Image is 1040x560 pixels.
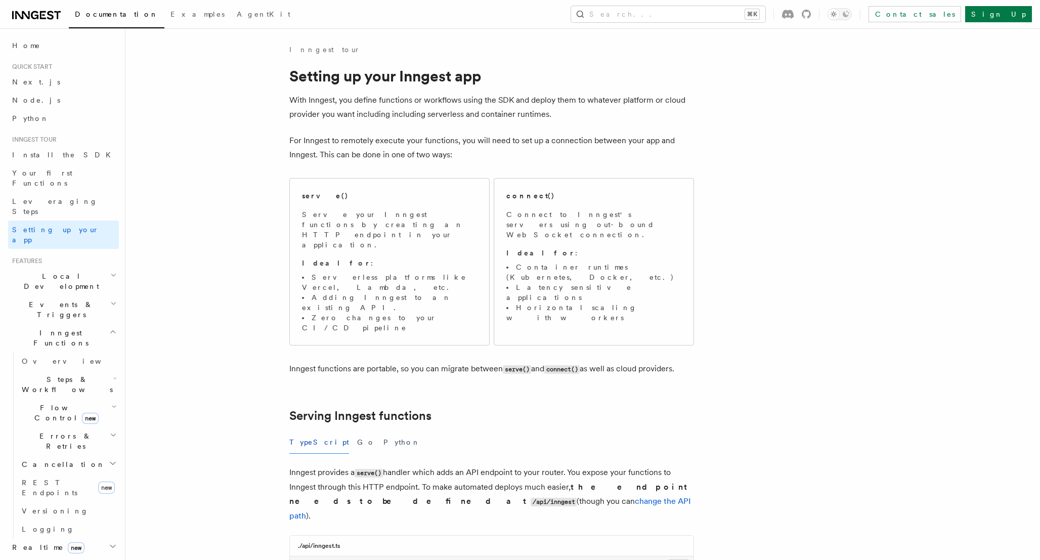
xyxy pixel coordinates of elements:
span: Next.js [12,78,60,86]
span: Inngest Functions [8,328,109,348]
span: Local Development [8,271,110,291]
a: Serving Inngest functions [289,409,431,423]
span: AgentKit [237,10,290,18]
a: Documentation [69,3,164,28]
li: Serverless platforms like Vercel, Lambda, etc. [302,272,477,292]
span: new [98,482,115,494]
strong: Ideal for [302,259,371,267]
a: connect()Connect to Inngest's servers using out-bound WebSocket connection.Ideal for:Container ru... [494,178,694,346]
h1: Setting up your Inngest app [289,67,694,85]
span: Cancellation [18,459,105,469]
span: Leveraging Steps [12,197,98,216]
code: /api/inngest [531,498,577,506]
a: AgentKit [231,3,296,27]
p: : [506,248,681,258]
a: Inngest tour [289,45,360,55]
a: Sign Up [965,6,1032,22]
li: Container runtimes (Kubernetes, Docker, etc.) [506,262,681,282]
div: Inngest Functions [8,352,119,538]
li: Adding Inngest to an existing API. [302,292,477,313]
button: TypeScript [289,431,349,454]
a: REST Endpointsnew [18,473,119,502]
li: Latency sensitive applications [506,282,681,303]
button: Events & Triggers [8,295,119,324]
button: Go [357,431,375,454]
code: serve() [503,365,531,374]
span: Flow Control [18,403,111,423]
h2: serve() [302,191,349,201]
span: new [82,413,99,424]
a: Next.js [8,73,119,91]
span: Setting up your app [12,226,99,244]
p: With Inngest, you define functions or workflows using the SDK and deploy them to whatever platfor... [289,93,694,121]
span: Home [12,40,40,51]
span: Quick start [8,63,52,71]
a: Your first Functions [8,164,119,192]
button: Local Development [8,267,119,295]
a: Setting up your app [8,221,119,249]
button: Python [383,431,420,454]
p: Connect to Inngest's servers using out-bound WebSocket connection. [506,209,681,240]
span: Python [12,114,49,122]
a: Install the SDK [8,146,119,164]
span: Versioning [22,507,89,515]
button: Cancellation [18,455,119,473]
button: Toggle dark mode [828,8,852,20]
button: Flow Controlnew [18,399,119,427]
span: Your first Functions [12,169,72,187]
p: : [302,258,477,268]
p: Serve your Inngest functions by creating an HTTP endpoint in your application. [302,209,477,250]
p: Inngest provides a handler which adds an API endpoint to your router. You expose your functions t... [289,465,694,523]
span: Events & Triggers [8,299,110,320]
a: Leveraging Steps [8,192,119,221]
button: Inngest Functions [8,324,119,352]
span: Features [8,257,42,265]
span: Install the SDK [12,151,117,159]
span: Logging [22,525,74,533]
span: Overview [22,357,126,365]
p: Inngest functions are portable, so you can migrate between and as well as cloud providers. [289,362,694,376]
p: For Inngest to remotely execute your functions, you will need to set up a connection between your... [289,134,694,162]
span: Documentation [75,10,158,18]
button: Steps & Workflows [18,370,119,399]
a: Versioning [18,502,119,520]
strong: Ideal for [506,249,575,257]
a: Home [8,36,119,55]
code: connect() [544,365,580,374]
a: Contact sales [869,6,961,22]
h3: ./api/inngest.ts [298,542,340,550]
a: Examples [164,3,231,27]
span: REST Endpoints [22,479,77,497]
a: Overview [18,352,119,370]
button: Errors & Retries [18,427,119,455]
code: serve() [355,469,383,478]
span: Examples [170,10,225,18]
li: Zero changes to your CI/CD pipeline [302,313,477,333]
h2: connect() [506,191,555,201]
button: Search...⌘K [571,6,765,22]
a: Node.js [8,91,119,109]
a: Python [8,109,119,127]
a: Logging [18,520,119,538]
span: Steps & Workflows [18,374,113,395]
span: Node.js [12,96,60,104]
span: new [68,542,84,553]
a: serve()Serve your Inngest functions by creating an HTTP endpoint in your application.Ideal for:Se... [289,178,490,346]
span: Inngest tour [8,136,57,144]
kbd: ⌘K [745,9,759,19]
span: Errors & Retries [18,431,110,451]
li: Horizontal scaling with workers [506,303,681,323]
button: Realtimenew [8,538,119,556]
span: Realtime [8,542,84,552]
